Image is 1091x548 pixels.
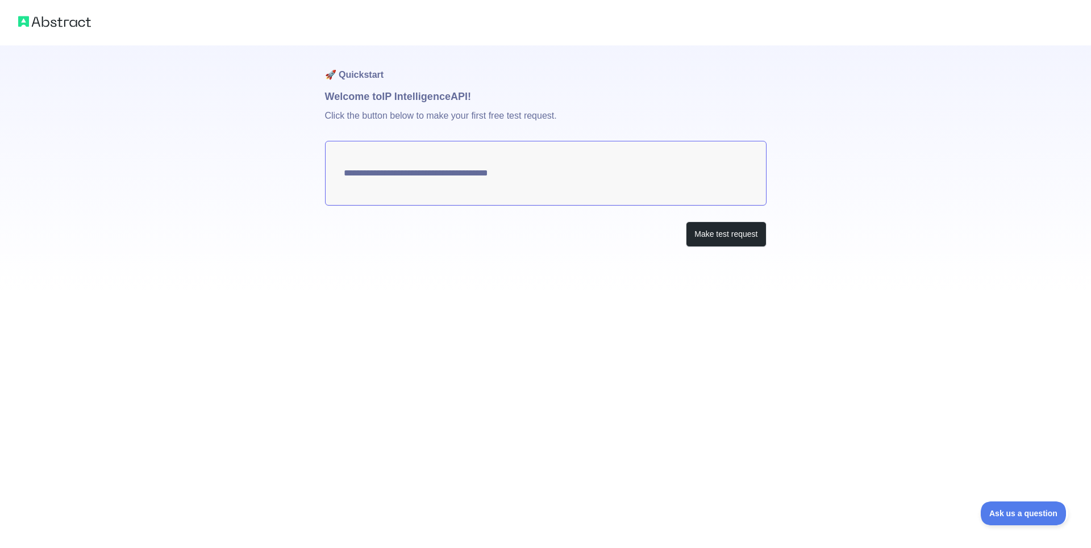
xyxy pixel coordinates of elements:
p: Click the button below to make your first free test request. [325,104,767,141]
img: Abstract logo [18,14,91,30]
button: Make test request [686,221,766,247]
h1: 🚀 Quickstart [325,45,767,89]
h1: Welcome to IP Intelligence API! [325,89,767,104]
iframe: Toggle Customer Support [981,501,1068,525]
